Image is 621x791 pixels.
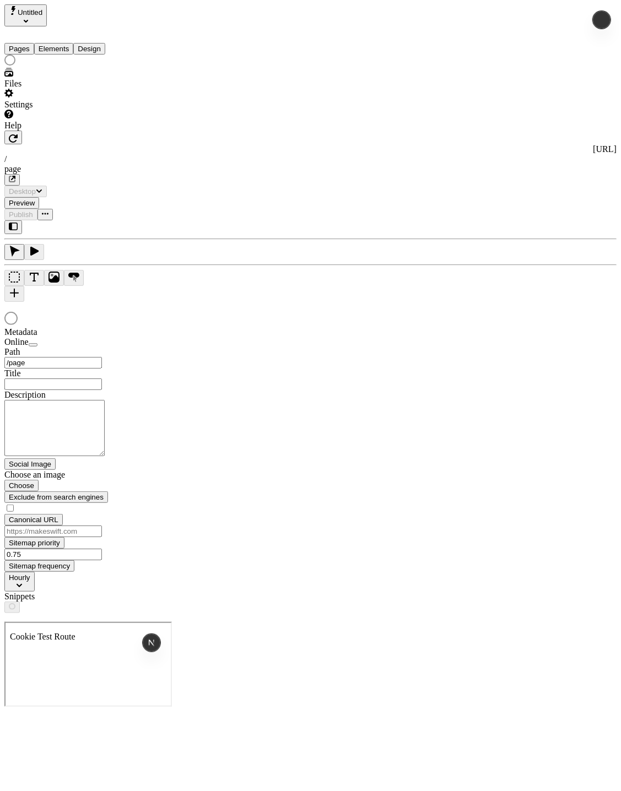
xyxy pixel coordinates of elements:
span: Social Image [9,460,51,468]
span: Publish [9,210,33,219]
button: Publish [4,209,37,220]
button: Exclude from search engines [4,491,108,503]
div: [URL] [4,144,617,154]
button: Pages [4,43,34,55]
button: Desktop [4,186,47,197]
button: Canonical URL [4,514,63,525]
span: Exclude from search engines [9,493,104,501]
div: Metadata [4,327,137,337]
button: Design [73,43,105,55]
span: Choose [9,481,34,490]
button: Hourly [4,572,35,592]
button: Sitemap frequency [4,560,74,572]
span: Canonical URL [9,516,58,524]
div: Settings [4,100,137,110]
button: Text [24,270,44,286]
span: Path [4,347,20,356]
div: / [4,154,617,164]
span: Preview [9,199,35,207]
span: Sitemap priority [9,539,60,547]
div: Help [4,121,137,131]
button: Select site [4,4,47,26]
span: Desktop [9,187,36,196]
span: Hourly [9,573,30,582]
span: Description [4,390,46,399]
div: Snippets [4,592,137,602]
button: Box [4,270,24,286]
span: Title [4,369,21,378]
button: Preview [4,197,39,209]
span: Online [4,337,29,346]
button: Image [44,270,64,286]
button: Button [64,270,84,286]
button: Choose [4,480,39,491]
button: Social Image [4,458,56,470]
div: Choose an image [4,470,137,480]
span: Sitemap frequency [9,562,70,570]
input: https://makeswift.com [4,525,102,537]
button: Sitemap priority [4,537,64,549]
div: page [4,164,617,174]
div: Files [4,79,137,89]
button: Elements [34,43,74,55]
iframe: Cookie Feature Detection [4,622,172,707]
span: Untitled [18,8,42,17]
